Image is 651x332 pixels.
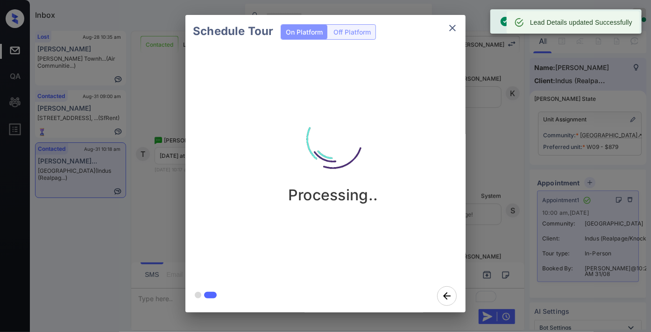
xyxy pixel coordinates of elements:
h2: Schedule Tour [185,15,281,48]
button: close [443,19,462,37]
p: Processing.. [288,186,378,204]
img: loading.aa47eedddbc51aad1905.gif [286,92,380,186]
div: Lead Details updated Successfully [530,14,632,31]
div: Tour with knock created successfully [500,12,613,31]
